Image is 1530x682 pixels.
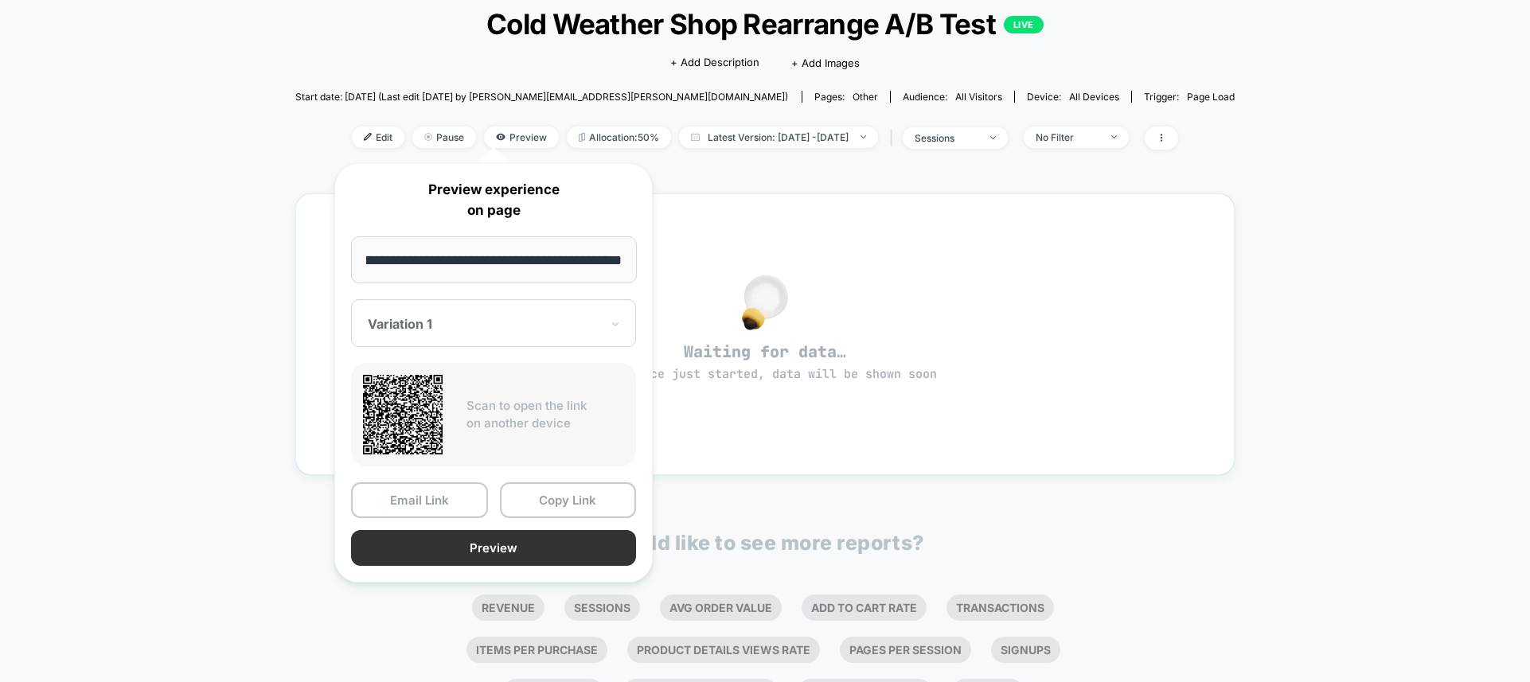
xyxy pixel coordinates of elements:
img: no_data [742,275,788,330]
p: Would like to see more reports? [606,531,924,555]
button: Preview [351,530,636,566]
li: Revenue [472,594,544,621]
button: Copy Link [500,482,637,518]
img: end [990,136,996,139]
p: Preview experience on page [351,180,636,220]
span: + Add Images [791,57,860,69]
img: end [424,133,432,141]
span: Allocation: 50% [567,127,671,148]
img: edit [364,133,372,141]
img: end [1111,135,1117,138]
li: Signups [991,637,1060,663]
span: Waiting for data… [324,341,1207,383]
span: Preview [484,127,559,148]
span: Edit [352,127,404,148]
span: Start date: [DATE] (Last edit [DATE] by [PERSON_NAME][EMAIL_ADDRESS][PERSON_NAME][DOMAIN_NAME]) [295,91,788,103]
li: Items Per Purchase [466,637,607,663]
li: Avg Order Value [660,594,782,621]
p: Scan to open the link on another device [466,397,624,433]
div: No Filter [1036,131,1099,143]
span: | [886,127,903,150]
span: All Visitors [955,91,1002,103]
div: sessions [915,132,978,144]
div: Trigger: [1144,91,1235,103]
p: LIVE [1004,16,1044,33]
li: Pages Per Session [840,637,971,663]
div: Audience: [903,91,1002,103]
span: Page Load [1187,91,1235,103]
li: Sessions [564,594,640,621]
span: Device: [1014,91,1131,103]
span: all devices [1069,91,1119,103]
span: other [853,91,878,103]
span: experience just started, data will be shown soon [593,366,937,382]
img: rebalance [579,133,585,142]
li: Transactions [946,594,1054,621]
span: Cold Weather Shop Rearrange A/B Test [342,7,1188,41]
img: calendar [691,133,700,141]
span: Pause [412,127,476,148]
li: Product Details Views Rate [627,637,820,663]
span: + Add Description [670,55,759,71]
button: Email Link [351,482,488,518]
li: Add To Cart Rate [802,594,927,621]
img: end [861,135,866,138]
div: Pages: [814,91,878,103]
span: Latest Version: [DATE] - [DATE] [679,127,878,148]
